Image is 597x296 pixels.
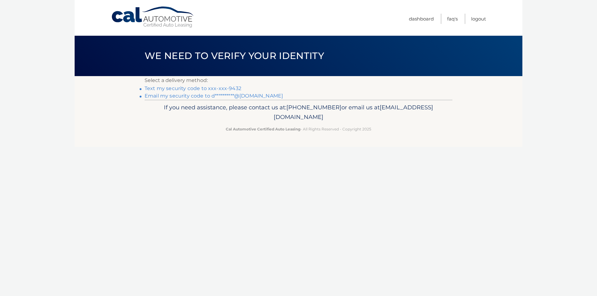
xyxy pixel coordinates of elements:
[149,102,448,122] p: If you need assistance, please contact us at: or email us at
[226,127,300,131] strong: Cal Automotive Certified Auto Leasing
[145,93,283,99] a: Email my security code to d**********@[DOMAIN_NAME]
[145,85,241,91] a: Text my security code to xxx-xxx-9432
[149,126,448,132] p: - All Rights Reserved - Copyright 2025
[471,14,486,24] a: Logout
[145,76,452,85] p: Select a delivery method:
[111,6,195,28] a: Cal Automotive
[409,14,434,24] a: Dashboard
[447,14,458,24] a: FAQ's
[145,50,324,61] span: We need to verify your identity
[286,104,341,111] span: [PHONE_NUMBER]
